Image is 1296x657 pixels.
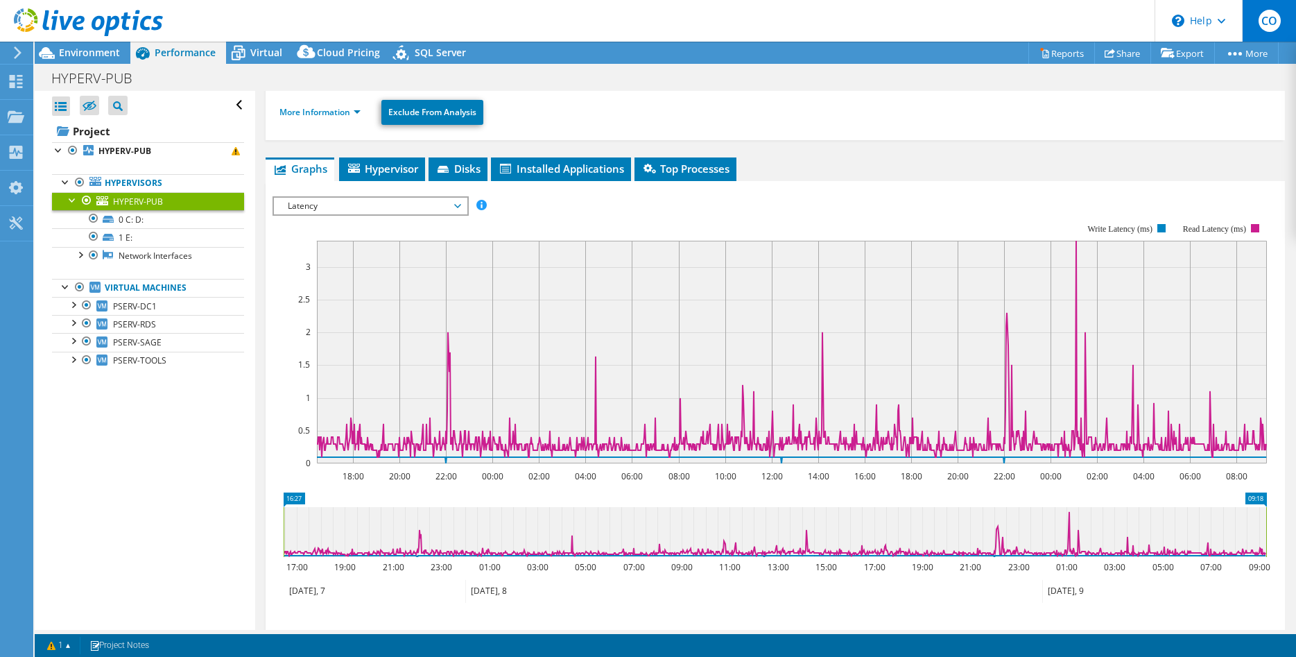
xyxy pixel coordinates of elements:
span: Performance [155,46,216,59]
text: 17:00 [864,561,885,573]
b: HYPERV-PUB [98,145,151,157]
text: 18:00 [901,470,922,482]
a: HYPERV-PUB [52,142,244,160]
span: Latency [281,198,459,214]
text: 2.5 [298,293,310,305]
a: 0 C: D: [52,210,244,228]
text: 05:00 [575,561,596,573]
span: Hypervisor [346,162,418,176]
text: 11:00 [719,561,741,573]
a: Virtual Machines [52,279,244,297]
text: 20:00 [389,470,411,482]
a: PSERV-SAGE [52,333,244,351]
text: 22:00 [435,470,457,482]
a: Reports [1028,42,1095,64]
span: Disks [435,162,481,176]
a: PSERV-DC1 [52,297,244,315]
span: Virtual [250,46,282,59]
text: 17:00 [286,561,308,573]
a: PSERV-TOOLS [52,352,244,370]
text: Read Latency (ms) [1183,224,1246,234]
text: 14:00 [808,470,829,482]
a: More Information [279,106,361,118]
text: 01:00 [479,561,501,573]
text: 0 [306,457,311,469]
a: Project [52,120,244,142]
span: Cloud Pricing [317,46,380,59]
a: PSERV-RDS [52,315,244,333]
span: HYPERV-PUB [113,196,163,207]
text: 16:00 [854,470,876,482]
span: Environment [59,46,120,59]
text: Write Latency (ms) [1088,224,1152,234]
text: 20:00 [947,470,969,482]
span: PSERV-RDS [113,318,156,330]
text: 13:00 [768,561,789,573]
a: More [1214,42,1279,64]
span: Top Processes [641,162,729,176]
text: 12:00 [761,470,783,482]
span: PSERV-TOOLS [113,355,166,366]
a: Export [1150,42,1215,64]
text: 03:00 [1104,561,1125,573]
span: CO [1259,10,1281,32]
a: Project Notes [80,637,159,654]
text: 04:00 [575,470,596,482]
a: HYPERV-PUB [52,192,244,210]
text: 2 [306,326,311,338]
text: 1.5 [298,359,310,370]
span: PSERV-SAGE [113,336,162,348]
a: 1 E: [52,228,244,246]
text: 23:00 [1008,561,1030,573]
text: 10:00 [715,470,736,482]
text: 19:00 [912,561,933,573]
text: 23:00 [431,561,452,573]
text: 01:00 [1056,561,1078,573]
text: 15:00 [815,561,837,573]
span: Graphs [273,162,327,176]
a: Exclude From Analysis [381,100,483,125]
text: 08:00 [1226,470,1247,482]
text: 05:00 [1152,561,1174,573]
text: 1 [306,392,311,404]
text: 09:00 [1249,561,1270,573]
text: 09:00 [671,561,693,573]
text: 03:00 [527,561,548,573]
text: 19:00 [334,561,356,573]
a: 1 [37,637,80,654]
text: 21:00 [383,561,404,573]
text: 06:00 [1180,470,1201,482]
svg: \n [1172,15,1184,27]
text: 07:00 [623,561,645,573]
text: 06:00 [621,470,643,482]
a: Share [1094,42,1151,64]
span: SQL Server [415,46,466,59]
text: 02:00 [1087,470,1108,482]
text: 07:00 [1200,561,1222,573]
span: Installed Applications [498,162,624,176]
text: 02:00 [528,470,550,482]
text: 22:00 [994,470,1015,482]
text: 04:00 [1133,470,1155,482]
text: 00:00 [482,470,503,482]
text: 3 [306,261,311,273]
text: 18:00 [343,470,364,482]
h1: HYPERV-PUB [45,71,154,86]
a: Hypervisors [52,174,244,192]
text: 21:00 [960,561,981,573]
span: PSERV-DC1 [113,300,157,312]
a: Network Interfaces [52,247,244,265]
text: 0.5 [298,425,310,436]
text: 08:00 [668,470,690,482]
text: 00:00 [1040,470,1062,482]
